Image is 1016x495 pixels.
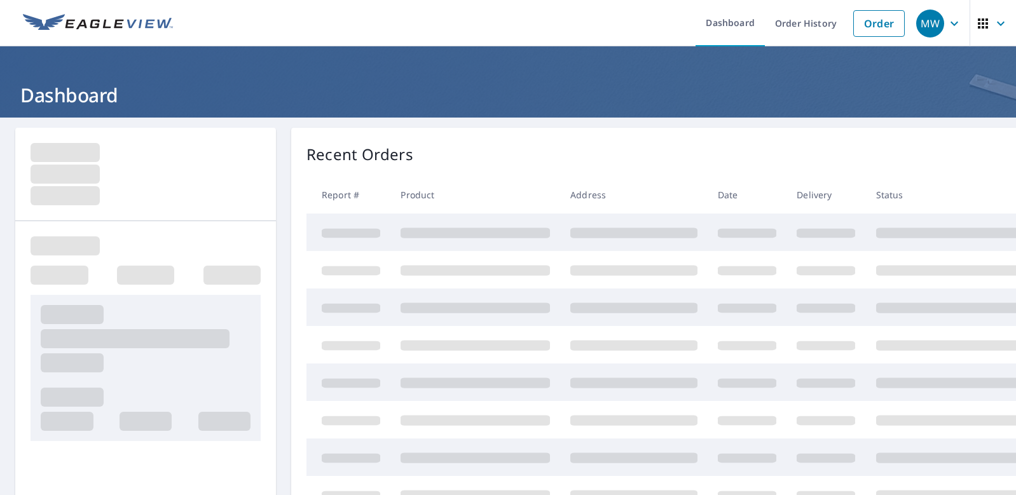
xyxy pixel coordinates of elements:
[853,10,905,37] a: Order
[306,143,413,166] p: Recent Orders
[786,176,865,214] th: Delivery
[560,176,708,214] th: Address
[23,14,173,33] img: EV Logo
[306,176,390,214] th: Report #
[390,176,560,214] th: Product
[916,10,944,37] div: MW
[708,176,786,214] th: Date
[15,82,1001,108] h1: Dashboard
